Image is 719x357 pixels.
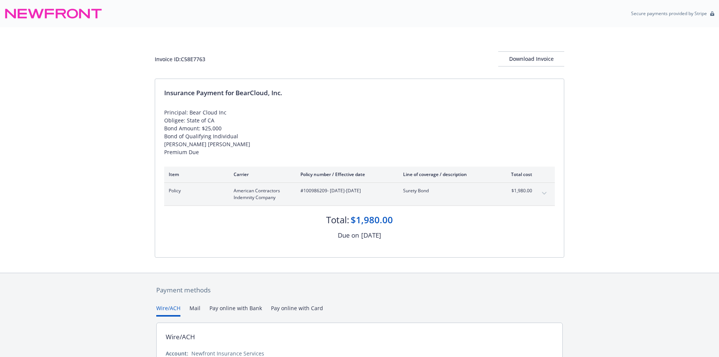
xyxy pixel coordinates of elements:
button: expand content [538,187,550,199]
span: $1,980.00 [504,187,532,194]
span: American Contractors Indemnity Company [234,187,288,201]
button: Download Invoice [498,51,564,66]
div: Principal: Bear Cloud Inc Obligee: State of CA Bond Amount: $25,000 Bond of Qualifying Individual... [164,108,555,156]
span: Surety Bond [403,187,492,194]
div: PolicyAmerican Contractors Indemnity Company#100986209- [DATE]-[DATE]Surety Bond$1,980.00expand c... [164,183,555,206]
div: Line of coverage / description [403,171,492,178]
div: Download Invoice [498,52,564,66]
span: #100986209 - [DATE]-[DATE] [300,187,391,194]
button: Pay online with Bank [209,304,262,317]
p: Secure payments provided by Stripe [631,10,707,17]
div: Wire/ACH [166,332,195,342]
div: Insurance Payment for BearCloud, Inc. [164,88,555,98]
div: Carrier [234,171,288,178]
div: Due on [338,230,359,240]
button: Pay online with Card [271,304,323,317]
div: Total cost [504,171,532,178]
div: [DATE] [361,230,381,240]
button: Wire/ACH [156,304,180,317]
div: $1,980.00 [351,213,393,226]
div: Item [169,171,222,178]
button: Mail [189,304,200,317]
div: Invoice ID: C58E7763 [155,55,205,63]
div: Total: [326,213,349,226]
div: Payment methods [156,285,563,295]
div: Policy number / Effective date [300,171,391,178]
span: Policy [169,187,222,194]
